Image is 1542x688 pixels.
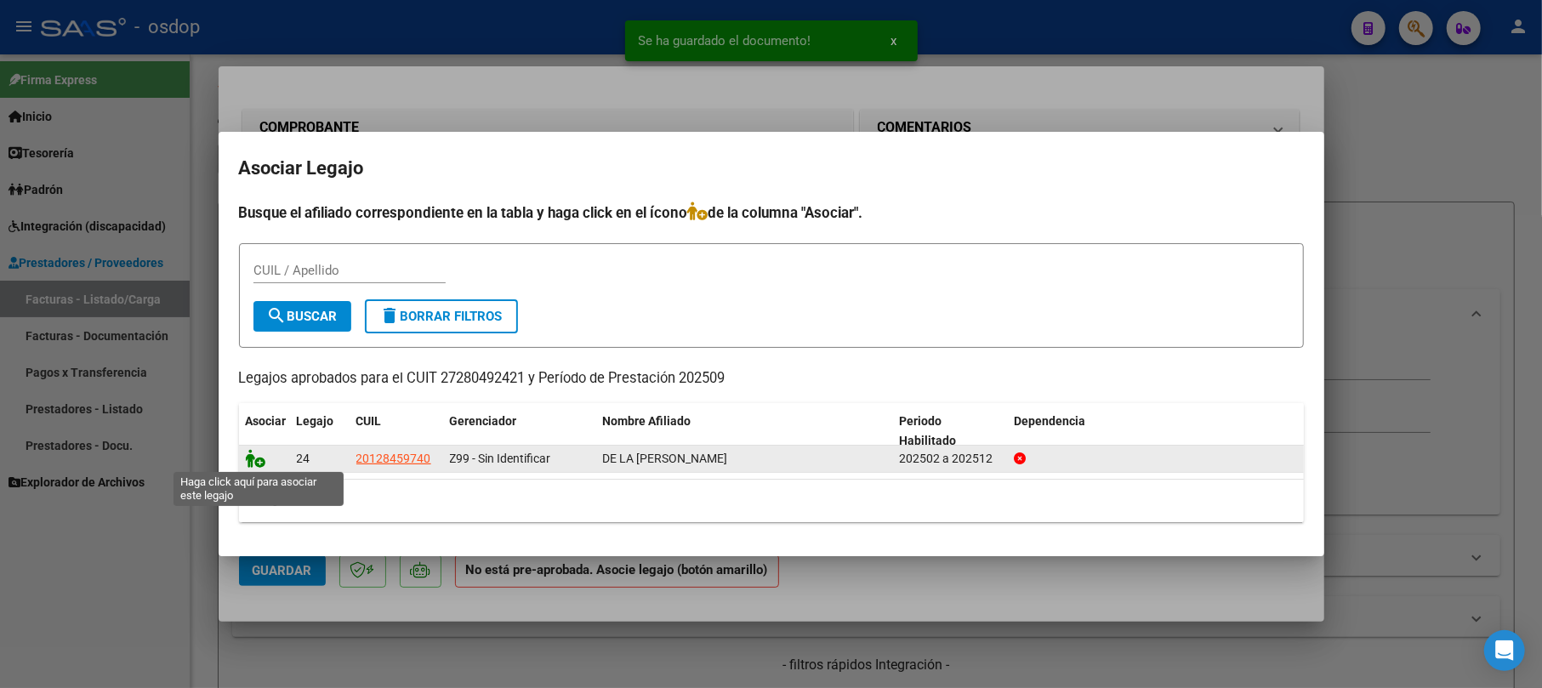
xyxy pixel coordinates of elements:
datatable-header-cell: Gerenciador [443,403,596,459]
p: Legajos aprobados para el CUIT 27280492421 y Período de Prestación 202509 [239,368,1304,389]
span: Z99 - Sin Identificar [450,452,551,465]
h4: Busque el afiliado correspondiente en la tabla y haga click en el ícono de la columna "Asociar". [239,202,1304,224]
span: Asociar [246,414,287,428]
button: Borrar Filtros [365,299,518,333]
span: 24 [297,452,310,465]
datatable-header-cell: Legajo [290,403,350,459]
span: Periodo Habilitado [899,414,956,447]
mat-icon: delete [380,305,401,326]
h2: Asociar Legajo [239,152,1304,185]
datatable-header-cell: Asociar [239,403,290,459]
span: Dependencia [1014,414,1085,428]
span: CUIL [356,414,382,428]
div: 1 registros [239,480,1304,522]
span: Buscar [267,309,338,324]
datatable-header-cell: Periodo Habilitado [892,403,1007,459]
span: Gerenciador [450,414,517,428]
mat-icon: search [267,305,287,326]
div: 202502 a 202512 [899,449,1000,469]
span: 20128459740 [356,452,431,465]
datatable-header-cell: CUIL [350,403,443,459]
span: Nombre Afiliado [603,414,691,428]
span: Legajo [297,414,334,428]
datatable-header-cell: Dependencia [1007,403,1304,459]
span: DE LA CRUZ CESAR SEBASTIAN [603,452,728,465]
button: Buscar [253,301,351,332]
span: Borrar Filtros [380,309,503,324]
datatable-header-cell: Nombre Afiliado [596,403,893,459]
div: Open Intercom Messenger [1484,630,1525,671]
